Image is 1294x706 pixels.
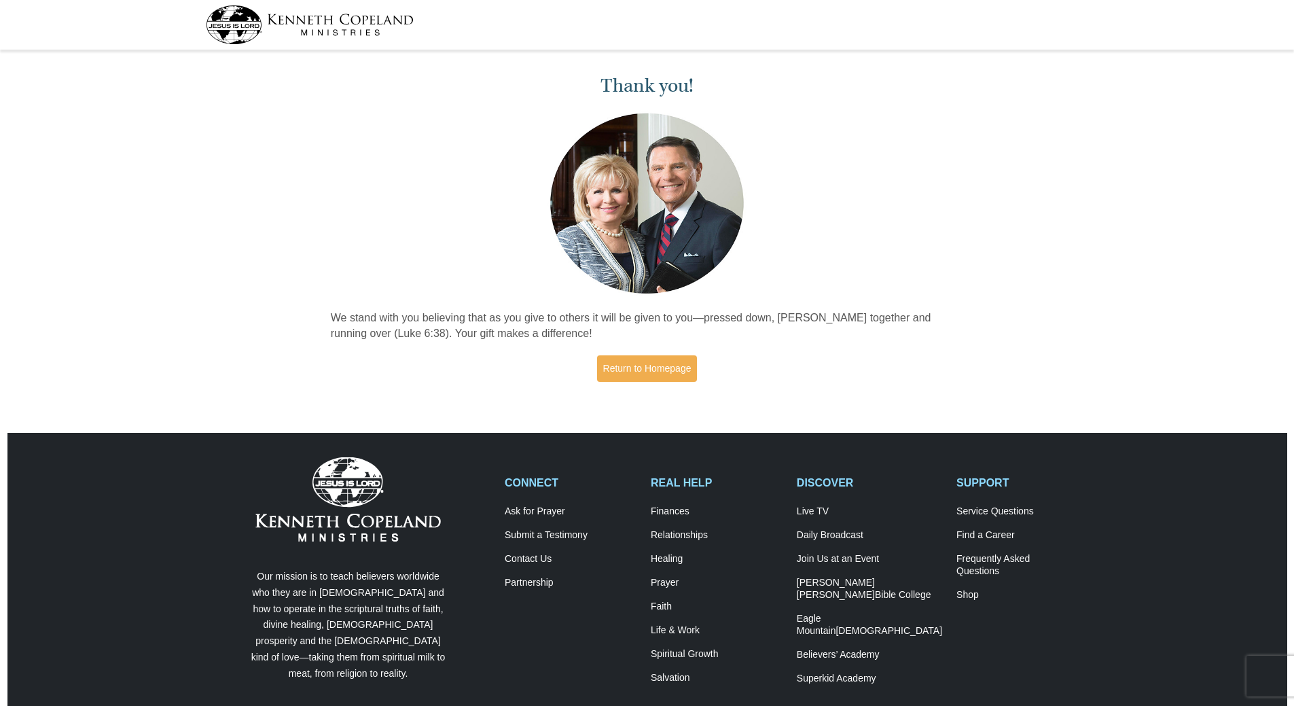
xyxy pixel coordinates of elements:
a: [PERSON_NAME] [PERSON_NAME]Bible College [797,577,942,601]
img: Kenneth Copeland Ministries [255,457,441,542]
h1: Thank you! [331,75,964,97]
img: kcm-header-logo.svg [206,5,414,44]
a: Relationships [651,529,783,542]
a: Service Questions [956,506,1088,518]
a: Prayer [651,577,783,589]
h2: CONNECT [505,476,636,489]
span: Bible College [875,589,931,600]
a: Salvation [651,672,783,684]
h2: DISCOVER [797,476,942,489]
a: Contact Us [505,553,636,565]
a: Spiritual Growth [651,648,783,660]
h2: SUPPORT [956,476,1088,489]
img: Kenneth and Gloria [547,110,747,297]
a: Daily Broadcast [797,529,942,542]
a: Life & Work [651,624,783,637]
span: [DEMOGRAPHIC_DATA] [835,625,942,636]
a: Join Us at an Event [797,553,942,565]
a: Faith [651,601,783,613]
a: Live TV [797,506,942,518]
a: Return to Homepage [597,355,698,382]
a: Frequently AskedQuestions [956,553,1088,578]
a: Superkid Academy [797,673,942,685]
a: Find a Career [956,529,1088,542]
p: Our mission is to teach believers worldwide who they are in [DEMOGRAPHIC_DATA] and how to operate... [248,569,448,682]
a: Partnership [505,577,636,589]
a: Believers’ Academy [797,649,942,661]
h2: REAL HELP [651,476,783,489]
a: Ask for Prayer [505,506,636,518]
a: Healing [651,553,783,565]
a: Finances [651,506,783,518]
p: We stand with you believing that as you give to others it will be given to you—pressed down, [PER... [331,311,964,342]
a: Submit a Testimony [505,529,636,542]
a: Shop [956,589,1088,601]
a: Eagle Mountain[DEMOGRAPHIC_DATA] [797,613,942,637]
